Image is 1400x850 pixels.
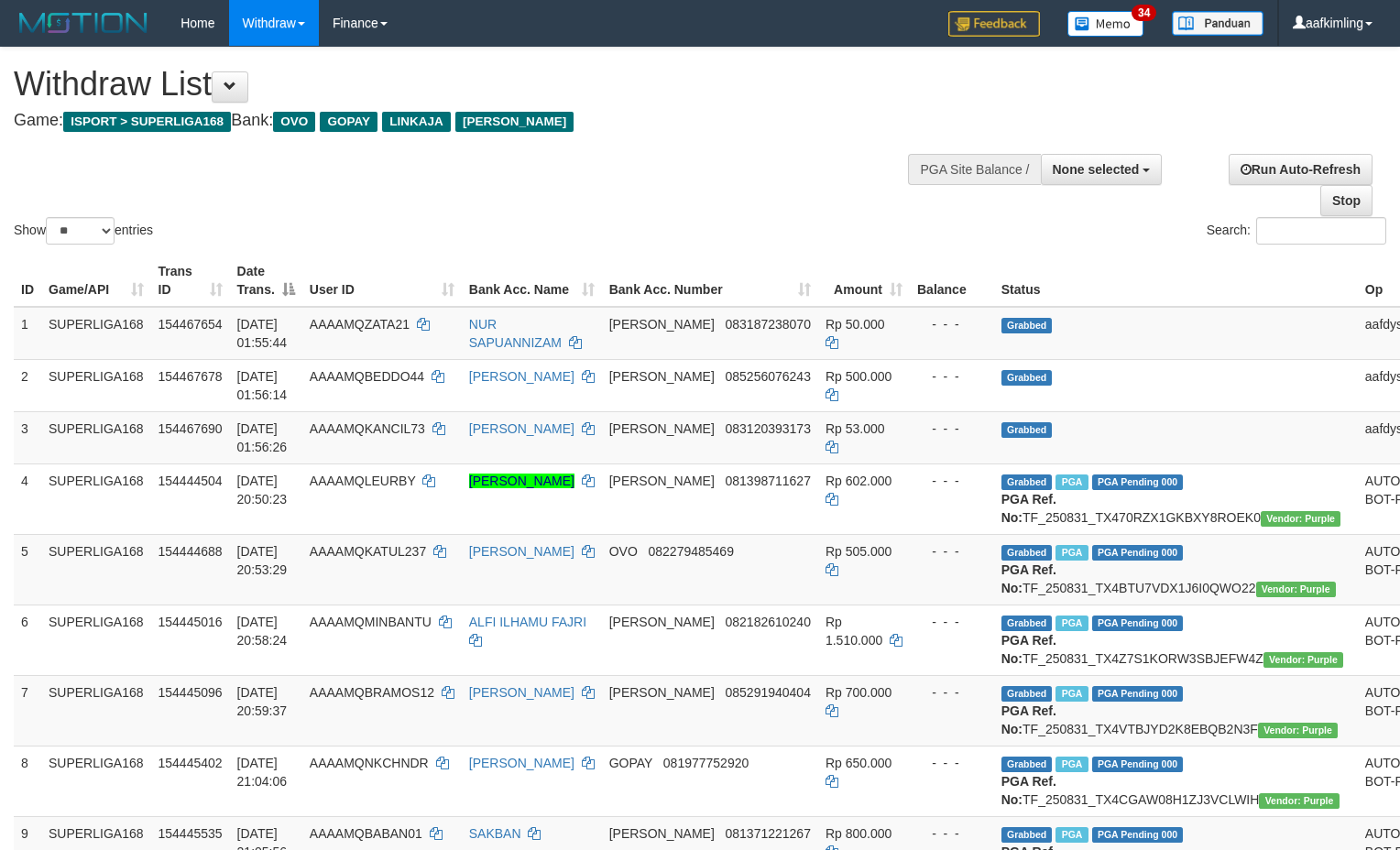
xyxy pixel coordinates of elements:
span: PGA Pending [1092,616,1184,631]
span: Rp 50.000 [826,317,885,332]
span: Rp 500.000 [826,369,891,384]
span: Grabbed [1001,686,1053,702]
a: Run Auto-Refresh [1229,154,1373,185]
span: Vendor URL: https://trx4.1velocity.biz [1258,723,1338,738]
td: 8 [14,746,41,816]
th: Date Trans.: activate to sort column descending [230,255,302,307]
span: OVO [609,544,638,559]
span: 154467678 [159,369,223,384]
span: 154467690 [159,421,223,436]
span: AAAAMQNKCHNDR [310,756,429,770]
label: Show entries [14,217,153,245]
td: 6 [14,605,41,675]
span: Vendor URL: https://trx4.1velocity.biz [1256,582,1336,597]
span: Grabbed [1001,474,1053,490]
input: Search: [1256,217,1386,245]
span: [DATE] 20:59:37 [237,685,288,718]
span: [PERSON_NAME] [609,421,715,436]
span: Marked by aafheankoy [1055,686,1088,702]
div: - - - [917,754,987,772]
span: GOPAY [320,112,377,132]
label: Search: [1207,217,1386,245]
span: AAAAMQKATUL237 [310,544,426,559]
td: SUPERLIGA168 [41,534,151,605]
span: Copy 081398711627 to clipboard [726,474,811,488]
span: Rp 505.000 [826,544,891,559]
td: 4 [14,463,41,534]
span: [DATE] 20:50:23 [237,474,288,507]
span: Copy 083120393173 to clipboard [726,421,811,436]
span: [PERSON_NAME] [609,685,715,700]
a: [PERSON_NAME] [469,756,574,770]
td: SUPERLIGA168 [41,746,151,816]
span: AAAAMQBEDDO44 [310,369,424,384]
span: Copy 085291940404 to clipboard [726,685,811,700]
th: Status [994,255,1358,307]
a: ALFI ILHAMU FAJRI [469,615,586,629]
img: MOTION_logo.png [14,9,153,37]
span: [DATE] 01:56:26 [237,421,288,454]
span: Copy 085256076243 to clipboard [726,369,811,384]
span: 154467654 [159,317,223,332]
span: 154444688 [159,544,223,559]
td: TF_250831_TX470RZX1GKBXY8ROEK0 [994,463,1358,534]
b: PGA Ref. No: [1001,774,1056,807]
span: AAAAMQKANCIL73 [310,421,425,436]
span: Vendor URL: https://trx4.1velocity.biz [1263,652,1343,668]
span: [PERSON_NAME] [609,826,715,841]
th: Game/API: activate to sort column ascending [41,255,151,307]
span: Marked by aafchhiseyha [1055,757,1088,772]
th: ID [14,255,41,307]
span: Rp 1.510.000 [826,615,882,648]
td: SUPERLIGA168 [41,463,151,534]
div: - - - [917,315,987,333]
td: 3 [14,411,41,463]
span: AAAAMQBRAMOS12 [310,685,434,700]
div: - - - [917,542,987,561]
span: Rp 53.000 [826,421,885,436]
td: SUPERLIGA168 [41,675,151,746]
span: PGA Pending [1092,686,1184,702]
span: GOPAY [609,756,652,770]
span: Grabbed [1001,757,1053,772]
span: Copy 083187238070 to clipboard [726,317,811,332]
a: [PERSON_NAME] [469,369,574,384]
span: [DATE] 01:55:44 [237,317,288,350]
div: PGA Site Balance / [908,154,1040,185]
th: Amount: activate to sort column ascending [818,255,910,307]
a: [PERSON_NAME] [469,421,574,436]
span: Marked by aafheankoy [1055,827,1088,843]
span: [DATE] 01:56:14 [237,369,288,402]
img: Button%20Memo.svg [1067,11,1144,37]
span: Copy 081977752920 to clipboard [663,756,749,770]
h4: Game: Bank: [14,112,915,130]
td: 7 [14,675,41,746]
span: Copy 082182610240 to clipboard [726,615,811,629]
td: TF_250831_TX4Z7S1KORW3SBJEFW4Z [994,605,1358,675]
span: Rp 602.000 [826,474,891,488]
div: - - - [917,367,987,386]
span: [DATE] 20:53:29 [237,544,288,577]
span: Vendor URL: https://trx4.1velocity.biz [1261,511,1340,527]
span: LINKAJA [382,112,451,132]
td: SUPERLIGA168 [41,605,151,675]
div: - - - [917,824,987,843]
b: PGA Ref. No: [1001,562,1056,595]
select: Showentries [46,217,115,245]
td: SUPERLIGA168 [41,411,151,463]
span: None selected [1053,162,1140,177]
b: PGA Ref. No: [1001,633,1056,666]
td: SUPERLIGA168 [41,307,151,360]
span: 154445402 [159,756,223,770]
span: Marked by aafheankoy [1055,616,1088,631]
span: Rp 700.000 [826,685,891,700]
span: 34 [1132,5,1156,21]
th: Balance [910,255,994,307]
td: 1 [14,307,41,360]
span: AAAAMQMINBANTU [310,615,432,629]
td: TF_250831_TX4BTU7VDX1J6I0QWO22 [994,534,1358,605]
span: Grabbed [1001,827,1053,843]
span: AAAAMQZATA21 [310,317,410,332]
a: NUR SAPUANNIZAM [469,317,562,350]
span: [PERSON_NAME] [609,474,715,488]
